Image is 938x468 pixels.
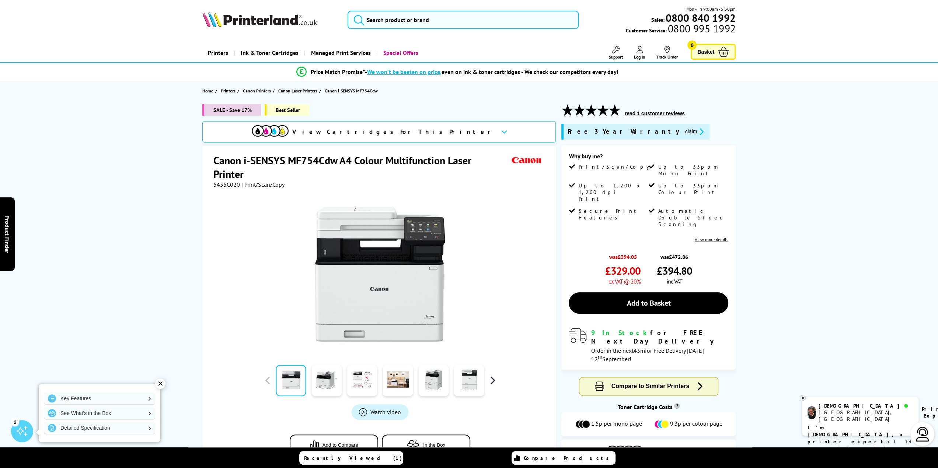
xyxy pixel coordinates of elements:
a: Recently Viewed (1) [299,451,403,465]
div: Toner Cartridge Costs [561,403,736,411]
div: [DEMOGRAPHIC_DATA] [819,402,913,409]
button: In the Box [382,434,470,455]
a: View more details [695,237,728,242]
span: Home [202,87,213,95]
span: 1.5p per mono page [591,420,642,429]
span: SALE - Save 17% [202,104,261,116]
span: We won’t be beaten on price, [367,68,441,75]
span: £394.80 [656,264,692,278]
span: Ink & Toner Cartridges [241,43,299,62]
span: Price Match Promise* [310,68,365,75]
span: Customer Service: [626,25,736,34]
span: Free 3 Year Warranty [567,127,679,136]
img: cmyk-icon.svg [252,125,289,137]
button: read 1 customer reviews [622,110,687,117]
span: Product Finder [4,215,11,253]
strike: £394.05 [618,253,637,260]
span: Up to 33ppm Colour Print [658,182,727,196]
a: See What's in the Box [44,407,155,419]
a: Basket 0 [691,44,736,60]
a: Add to Basket [569,292,728,314]
h1: Canon i-SENSYS MF754Cdw A4 Colour Multifunction Laser Printer [213,154,510,181]
b: 0800 840 1992 [666,11,736,25]
a: Managed Print Services [304,43,376,62]
span: 9 In Stock [591,328,650,337]
sup: Cost per page [674,403,680,409]
a: Printerland Logo [202,11,338,29]
img: Printerland Logo [202,11,317,27]
span: was [605,250,641,260]
span: Best Seller [265,104,309,116]
sup: th [597,354,602,360]
span: 0 [687,41,697,50]
a: Key Features [44,393,155,404]
img: Canon [510,154,544,167]
a: Printers [202,43,234,62]
div: - even on ink & toner cartridges - We check our competitors every day! [365,68,618,75]
span: Sales: [651,16,665,23]
button: promo-description [683,127,706,136]
a: 0800 840 1992 [665,14,736,21]
button: Add to Compare [290,434,378,455]
a: Ink & Toner Cartridges [234,43,304,62]
p: of 19 years! I can help you choose the right product [808,424,913,466]
span: Up to 33ppm Mono Print [658,163,727,177]
button: View Cartridges [567,445,730,457]
span: Recently Viewed (1) [304,455,402,461]
span: 0800 995 1992 [667,25,736,32]
span: Watch video [370,408,401,416]
a: Log In [634,46,645,60]
div: ✕ [155,379,165,389]
a: Track Order [656,46,678,60]
span: Compare to Similar Printers [611,383,690,389]
span: Canon Printers [243,87,271,95]
a: Compare Products [512,451,616,465]
div: 2 [11,418,19,426]
span: Up to 1,200 x 1,200 dpi Print [578,182,647,202]
a: Printers [221,87,237,95]
span: Order in the next for Free Delivery [DATE] 12 September! [591,347,704,363]
a: Special Offers [376,43,424,62]
img: Cartridges [606,446,643,457]
strike: £472.86 [669,253,688,260]
img: Canon i-SENSYS MF754Cdw [308,203,452,347]
span: In the Box [423,442,445,448]
span: inc VAT [666,278,682,285]
div: Why buy me? [569,152,728,163]
span: Canon i-SENSYS MF754Cdw [325,87,378,95]
button: Compare to Similar Printers [579,377,718,395]
a: Home [202,87,215,95]
span: was [656,250,692,260]
span: Secure Print Features [578,208,647,221]
span: Basket [697,47,714,57]
span: 9.3p per colour page [670,420,722,429]
span: 43m [633,347,645,354]
a: Canon i-SENSYS MF754Cdw [325,87,380,95]
img: chris-livechat.png [808,406,816,419]
span: Add to Compare [322,442,358,448]
div: for FREE Next Day Delivery [591,328,728,345]
div: modal_delivery [569,328,728,362]
b: I'm [DEMOGRAPHIC_DATA], a printer expert [808,424,905,445]
span: Automatic Double Sided Scanning [658,208,727,228]
span: £329.00 [605,264,641,278]
a: Support [609,46,623,60]
span: Support [609,54,623,60]
span: ex VAT @ 20% [609,278,641,285]
span: Compare Products [524,455,613,461]
span: Log In [634,54,645,60]
span: Print/Scan/Copy [578,163,654,170]
img: user-headset-light.svg [915,427,930,441]
span: 5455C020 [213,181,240,188]
div: [GEOGRAPHIC_DATA], [GEOGRAPHIC_DATA] [819,409,913,422]
span: | Print/Scan/Copy [241,181,285,188]
input: Search product or brand [348,11,579,29]
span: View Cartridges For This Printer [292,128,495,136]
span: Mon - Fri 9:00am - 5:30pm [686,6,736,13]
span: Printers [221,87,236,95]
a: Detailed Specification [44,422,155,434]
a: Product_All_Videos [352,404,408,420]
a: Canon Printers [243,87,273,95]
span: Canon Laser Printers [278,87,317,95]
